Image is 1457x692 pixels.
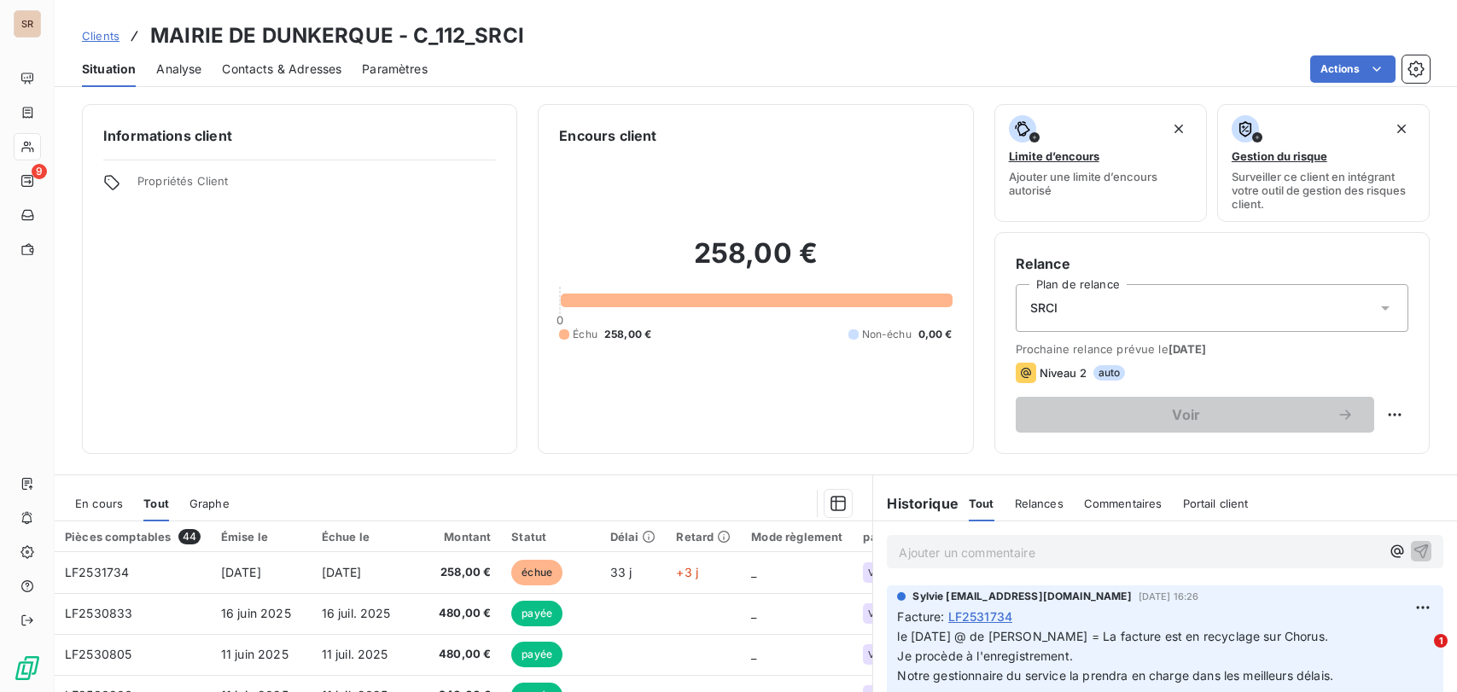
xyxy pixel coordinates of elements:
[511,560,562,585] span: échue
[178,529,201,544] span: 44
[82,27,119,44] a: Clients
[1310,55,1396,83] button: Actions
[1016,397,1374,433] button: Voir
[82,61,136,78] span: Situation
[1183,497,1249,510] span: Portail client
[897,629,1328,643] span: le [DATE] @ de [PERSON_NAME] = La facture est en recyclage sur Chorus.
[862,327,912,342] span: Non-échu
[103,125,496,146] h6: Informations client
[82,29,119,43] span: Clients
[65,647,131,661] span: LF2530805
[150,20,524,51] h3: MAIRIE DE DUNKERQUE - C_112_SRCI
[1084,497,1163,510] span: Commentaires
[1009,170,1192,197] span: Ajouter une limite d’encours autorisé
[948,608,1012,625] span: LF2531734
[1093,365,1126,381] span: auto
[969,497,994,510] span: Tout
[868,649,900,660] span: VSEPA
[1040,366,1087,380] span: Niveau 2
[559,125,656,146] h6: Encours client
[322,530,401,544] div: Échue le
[511,642,562,667] span: payée
[422,646,492,663] span: 480,00 €
[573,327,597,342] span: Échu
[1169,342,1207,356] span: [DATE]
[897,648,1073,663] span: Je procède à l'enregistrement.
[868,608,900,619] span: VSEPA
[1016,253,1408,274] h6: Relance
[189,497,230,510] span: Graphe
[362,61,428,78] span: Paramètres
[422,564,492,581] span: 258,00 €
[897,608,944,625] span: Facture :
[1139,591,1199,602] span: [DATE] 16:26
[75,497,123,510] span: En cours
[994,104,1207,222] button: Limite d’encoursAjouter une limite d’encours autorisé
[422,530,492,544] div: Montant
[422,605,492,622] span: 480,00 €
[222,61,341,78] span: Contacts & Adresses
[65,565,129,579] span: LF2531734
[868,567,900,578] span: VSEPA
[156,61,201,78] span: Analyse
[559,236,952,288] h2: 258,00 €
[1217,104,1430,222] button: Gestion du risqueSurveiller ce client en intégrant votre outil de gestion des risques client.
[221,647,288,661] span: 11 juin 2025
[322,647,388,661] span: 11 juil. 2025
[918,327,953,342] span: 0,00 €
[751,606,756,620] span: _
[322,606,391,620] span: 16 juil. 2025
[65,529,201,544] div: Pièces comptables
[1015,497,1064,510] span: Relances
[143,497,169,510] span: Tout
[676,565,698,579] span: +3 j
[1016,342,1408,356] span: Prochaine relance prévue le
[221,530,301,544] div: Émise le
[221,606,291,620] span: 16 juin 2025
[32,164,47,179] span: 9
[610,530,656,544] div: Délai
[1030,299,1058,317] span: SRCI
[137,174,496,198] span: Propriétés Client
[1232,170,1415,211] span: Surveiller ce client en intégrant votre outil de gestion des risques client.
[221,565,261,579] span: [DATE]
[610,565,632,579] span: 33 j
[511,530,589,544] div: Statut
[897,668,1333,683] span: Notre gestionnaire du service la prendra en charge dans les meilleurs délais.
[751,530,842,544] div: Mode règlement
[751,565,756,579] span: _
[511,601,562,626] span: payée
[751,647,756,661] span: _
[557,313,563,327] span: 0
[65,606,132,620] span: LF2530833
[1399,634,1440,675] iframe: Intercom live chat
[912,589,1131,604] span: Sylvie [EMAIL_ADDRESS][DOMAIN_NAME]
[1434,634,1448,648] span: 1
[676,530,731,544] div: Retard
[322,565,362,579] span: [DATE]
[1009,149,1099,163] span: Limite d’encours
[863,530,970,544] div: paymentTypeCode
[873,493,959,514] h6: Historique
[1036,408,1337,422] span: Voir
[14,654,41,682] img: Logo LeanPay
[14,10,41,38] div: SR
[604,327,651,342] span: 258,00 €
[1232,149,1327,163] span: Gestion du risque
